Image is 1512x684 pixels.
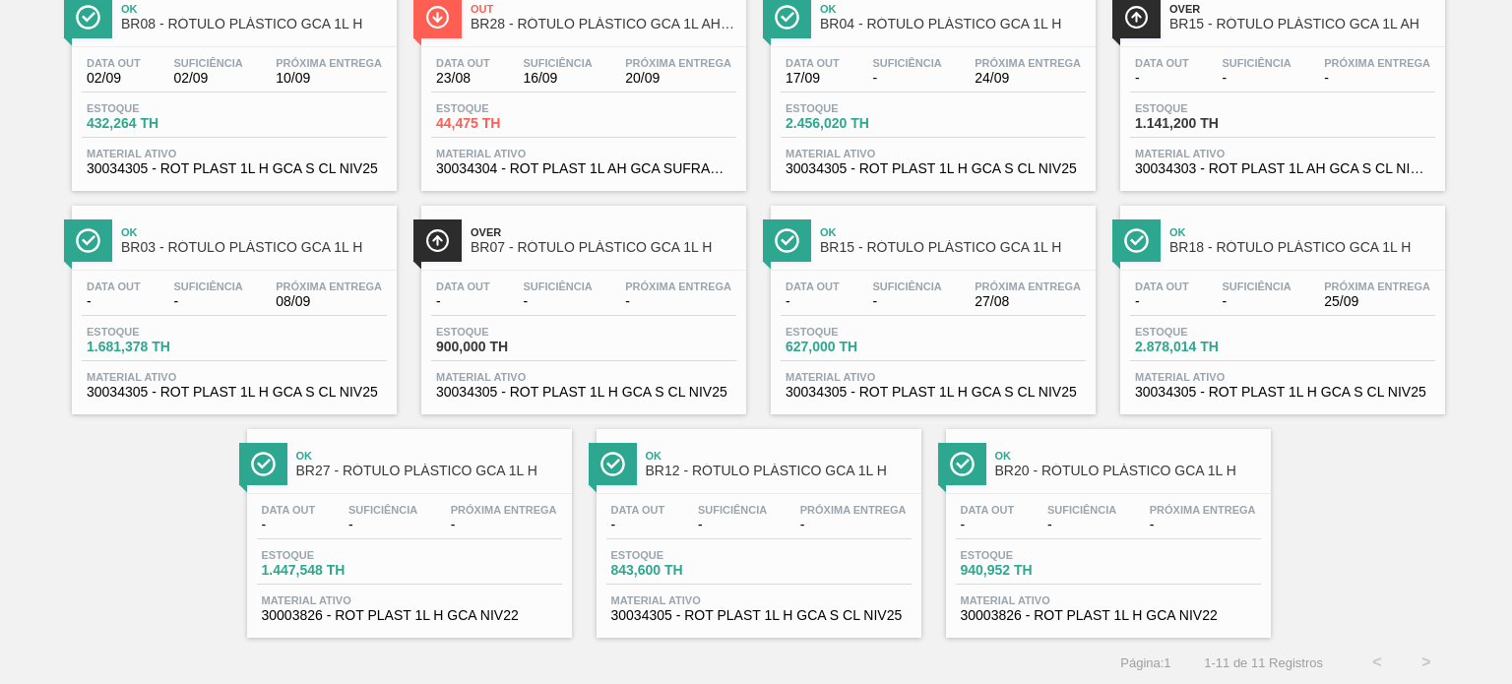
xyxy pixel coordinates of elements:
span: - [1135,71,1189,86]
span: Suficiência [1047,504,1116,516]
span: BR28 - RÓTULO PLÁSTICO GCA 1L AH SUFRAMA [471,17,736,31]
span: BR20 - RÓTULO PLÁSTICO GCA 1L H [995,464,1261,478]
span: - [436,294,490,309]
span: Estoque [436,102,574,114]
span: Over [471,226,736,238]
span: 1.447,548 TH [262,563,400,578]
span: - [611,518,665,532]
span: Material ativo [262,594,557,606]
span: Próxima Entrega [800,504,907,516]
span: BR07 - RÓTULO PLÁSTICO GCA 1L H [471,240,736,255]
span: Suficiência [698,504,767,516]
span: 843,600 TH [611,563,749,578]
span: 20/09 [625,71,731,86]
span: 1.681,378 TH [87,340,224,354]
span: 27/08 [975,294,1081,309]
span: 17/09 [786,71,840,86]
span: Próxima Entrega [276,57,382,69]
span: 432,264 TH [87,116,224,131]
span: - [786,294,840,309]
span: Material ativo [436,148,731,159]
span: Material ativo [786,371,1081,383]
span: - [1222,71,1291,86]
span: - [961,518,1015,532]
span: BR15 - RÓTULO PLÁSTICO GCA 1L H [820,240,1086,255]
span: Ok [820,3,1086,15]
span: Estoque [961,549,1099,561]
span: Estoque [611,549,749,561]
span: Próxima Entrega [1324,57,1430,69]
span: Material ativo [87,148,382,159]
span: 23/08 [436,71,490,86]
span: - [625,294,731,309]
span: 30034305 - ROT PLAST 1L H GCA S CL NIV25 [436,385,731,400]
span: Próxima Entrega [975,280,1081,292]
span: Data out [1135,57,1189,69]
span: Ok [296,450,562,462]
span: 2.456,020 TH [786,116,923,131]
span: - [451,518,557,532]
img: Ícone [600,452,625,476]
span: 24/09 [975,71,1081,86]
span: - [523,294,592,309]
span: - [1135,294,1189,309]
span: 02/09 [87,71,141,86]
span: Estoque [87,102,224,114]
span: 2.878,014 TH [1135,340,1273,354]
span: BR04 - RÓTULO PLÁSTICO GCA 1L H [820,17,1086,31]
img: Ícone [425,228,450,253]
span: - [87,294,141,309]
span: 30034305 - ROT PLAST 1L H GCA S CL NIV25 [786,161,1081,176]
a: ÍconeOkBR03 - RÓTULO PLÁSTICO GCA 1L HData out-Suficiência-Próxima Entrega08/09Estoque1.681,378 T... [57,191,407,414]
span: - [1222,294,1291,309]
span: Estoque [786,102,923,114]
span: - [348,518,417,532]
span: Ok [1169,226,1435,238]
span: Ok [995,450,1261,462]
span: Ok [121,3,387,15]
img: Ícone [775,5,799,30]
span: Data out [87,57,141,69]
span: 627,000 TH [786,340,923,354]
span: 44,475 TH [436,116,574,131]
span: BR03 - RÓTULO PLÁSTICO GCA 1L H [121,240,387,255]
span: 16/09 [523,71,592,86]
span: Estoque [786,326,923,338]
span: Suficiência [1222,280,1291,292]
span: Ok [646,450,912,462]
span: 30003826 - ROT PLAST 1L H GCA NIV22 [961,608,1256,623]
span: Over [1169,3,1435,15]
span: - [698,518,767,532]
span: Suficiência [348,504,417,516]
a: ÍconeOkBR27 - RÓTULO PLÁSTICO GCA 1L HData out-Suficiência-Próxima Entrega-Estoque1.447,548 THMat... [232,414,582,638]
span: 02/09 [173,71,242,86]
span: Próxima Entrega [276,280,382,292]
span: BR27 - RÓTULO PLÁSTICO GCA 1L H [296,464,562,478]
span: 08/09 [276,294,382,309]
span: Data out [436,57,490,69]
span: Próxima Entrega [451,504,557,516]
span: - [1324,71,1430,86]
span: 30034305 - ROT PLAST 1L H GCA S CL NIV25 [87,161,382,176]
span: 900,000 TH [436,340,574,354]
span: Material ativo [87,371,382,383]
span: Material ativo [961,594,1256,606]
span: Suficiência [173,280,242,292]
span: Data out [786,57,840,69]
img: Ícone [1124,228,1149,253]
span: - [800,518,907,532]
img: Ícone [425,5,450,30]
span: Material ativo [786,148,1081,159]
span: BR18 - RÓTULO PLÁSTICO GCA 1L H [1169,240,1435,255]
span: 30034305 - ROT PLAST 1L H GCA S CL NIV25 [611,608,907,623]
a: ÍconeOkBR18 - RÓTULO PLÁSTICO GCA 1L HData out-Suficiência-Próxima Entrega25/09Estoque2.878,014 T... [1105,191,1455,414]
span: Página : 1 [1120,655,1170,670]
span: 30034305 - ROT PLAST 1L H GCA S CL NIV25 [786,385,1081,400]
span: 30034304 - ROT PLAST 1L AH GCA SUFRAMA S CL NV25 [436,161,731,176]
span: Próxima Entrega [625,57,731,69]
span: Material ativo [436,371,731,383]
span: BR12 - RÓTULO PLÁSTICO GCA 1L H [646,464,912,478]
span: Estoque [262,549,400,561]
img: Ícone [76,228,100,253]
span: Suficiência [872,280,941,292]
